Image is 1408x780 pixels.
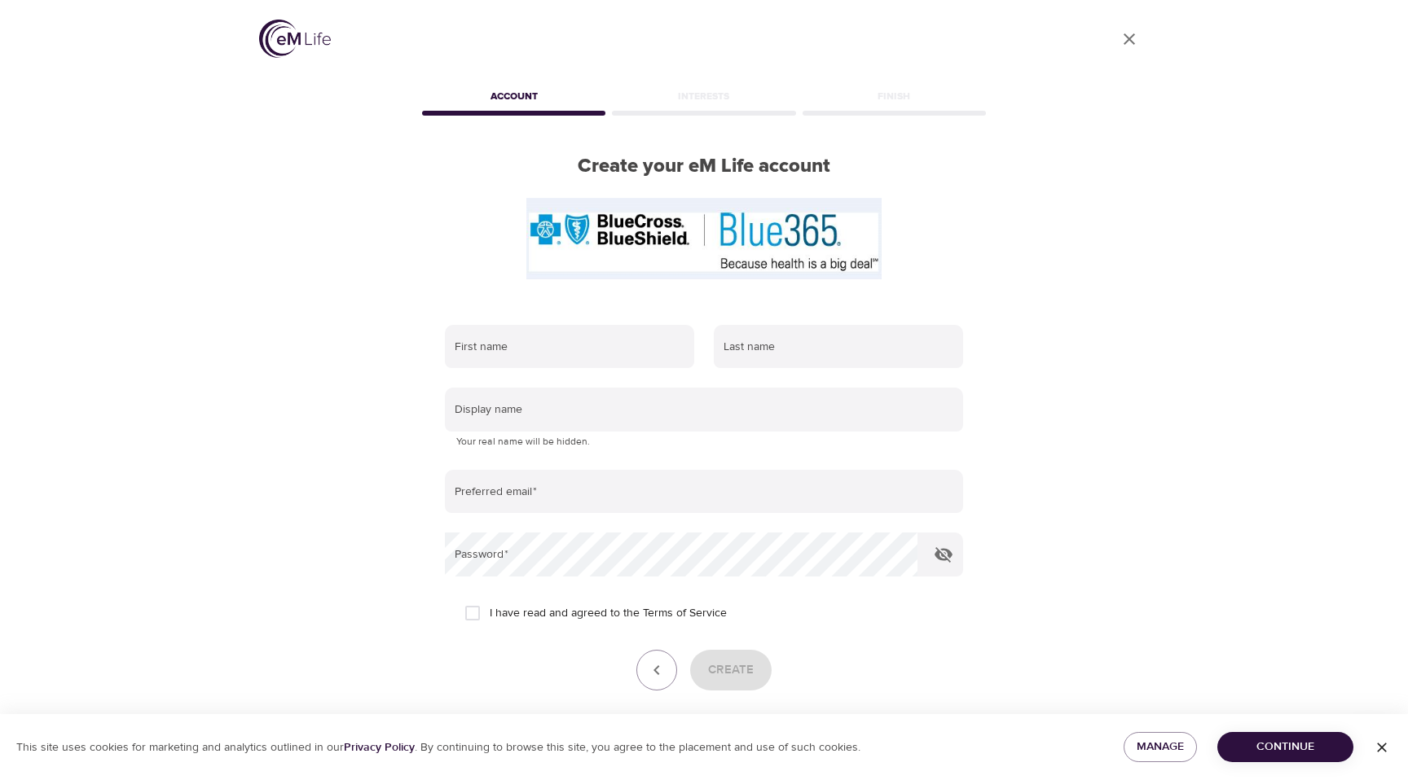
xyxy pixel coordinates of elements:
span: I have read and agreed to the [490,605,727,622]
a: Terms of Service [643,605,727,622]
img: logo [259,20,331,58]
h2: Create your eM Life account [419,155,989,178]
img: Blue365%20logo.JPG [526,198,882,279]
a: Privacy Policy [344,740,415,755]
span: Manage [1137,737,1184,757]
p: Your real name will be hidden. [456,434,952,450]
a: close [1110,20,1149,59]
span: Continue [1230,737,1340,757]
button: Manage [1124,732,1197,762]
button: Continue [1217,732,1353,762]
